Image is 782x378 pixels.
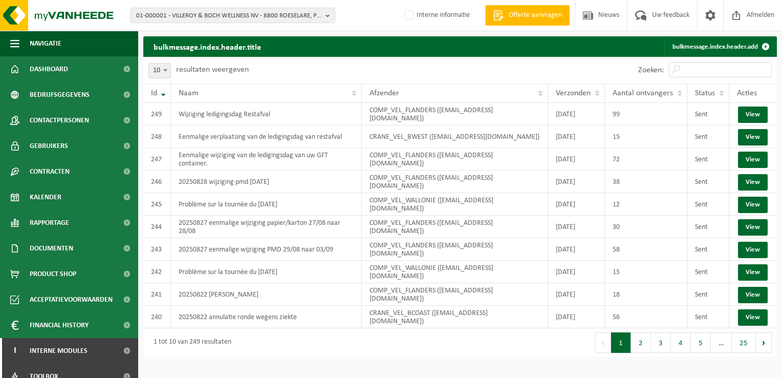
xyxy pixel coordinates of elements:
[548,148,605,171] td: [DATE]
[30,210,69,236] span: Rapportage
[605,238,687,261] td: 58
[548,283,605,306] td: [DATE]
[30,31,61,56] span: Navigatie
[687,283,729,306] td: Sent
[595,332,611,353] button: Previous
[30,82,90,108] span: Bedrijfsgegevens
[738,309,768,326] a: View
[687,125,729,148] td: Sent
[687,238,729,261] td: Sent
[738,197,768,213] a: View
[171,306,362,328] td: 20250822 annulatie ronde wegens ziekte
[556,89,591,97] span: Verzonden
[548,193,605,216] td: [DATE]
[605,148,687,171] td: 72
[738,129,768,145] a: View
[548,261,605,283] td: [DATE]
[605,283,687,306] td: 18
[10,338,19,364] span: I
[143,148,171,171] td: 247
[30,312,89,338] span: Financial History
[732,332,756,353] button: 25
[402,8,470,23] label: Interne informatie
[362,103,548,125] td: COMP_VEL_FLANDERS ([EMAIL_ADDRESS][DOMAIN_NAME])
[737,89,757,97] span: Acties
[548,125,605,148] td: [DATE]
[30,56,68,82] span: Dashboard
[738,264,768,281] a: View
[362,171,548,193] td: COMP_VEL_FLANDERS ([EMAIL_ADDRESS][DOMAIN_NAME])
[611,332,631,353] button: 1
[687,261,729,283] td: Sent
[605,306,687,328] td: 56
[143,306,171,328] td: 240
[738,287,768,303] a: View
[171,171,362,193] td: 20250828 wijziging pmd [DATE]
[171,103,362,125] td: Wijziging ledigingsdag Restafval
[687,306,729,328] td: Sent
[370,89,399,97] span: Afzender
[30,108,89,133] span: Contactpersonen
[171,238,362,261] td: 20250827 eenmalige wijziging PMD 29/08 naar 03/09
[143,103,171,125] td: 249
[605,125,687,148] td: 15
[143,193,171,216] td: 245
[30,261,76,287] span: Product Shop
[143,261,171,283] td: 242
[149,64,170,78] span: 10
[738,219,768,236] a: View
[664,36,776,57] a: bulkmessage.index.header.add
[738,152,768,168] a: View
[695,89,715,97] span: Status
[30,338,88,364] span: Interne modules
[687,193,729,216] td: Sent
[485,5,570,26] a: Offerte aanvragen
[687,148,729,171] td: Sent
[738,174,768,191] a: View
[171,125,362,148] td: Eenmalige verplaatsing van de ledigingsdag van restafval
[605,171,687,193] td: 38
[179,89,199,97] span: Naam
[30,184,61,210] span: Kalender
[756,332,772,353] button: Next
[631,332,651,353] button: 2
[362,193,548,216] td: COMP_VEL_WALLONIE ([EMAIL_ADDRESS][DOMAIN_NAME])
[136,8,321,24] span: 01-000001 - VILLEROY & BOCH WELLNESS NV - 8800 ROESELARE, POPULIERSTRAAT 1
[738,242,768,258] a: View
[506,10,564,20] span: Offerte aanvragen
[362,216,548,238] td: COMP_VEL_FLANDERS ([EMAIL_ADDRESS][DOMAIN_NAME])
[148,63,171,78] span: 10
[548,171,605,193] td: [DATE]
[131,8,335,23] button: 01-000001 - VILLEROY & BOCH WELLNESS NV - 8800 ROESELARE, POPULIERSTRAAT 1
[171,193,362,216] td: Problème sur la tournée du [DATE]
[605,216,687,238] td: 30
[362,125,548,148] td: CRANE_VEL_BWEST ([EMAIL_ADDRESS][DOMAIN_NAME])
[143,171,171,193] td: 246
[548,306,605,328] td: [DATE]
[176,66,249,74] label: resultaten weergeven
[143,283,171,306] td: 241
[691,332,711,353] button: 5
[30,133,68,159] span: Gebruikers
[613,89,673,97] span: Aantal ontvangers
[711,332,732,353] span: …
[651,332,671,353] button: 3
[362,148,548,171] td: COMP_VEL_FLANDERS ([EMAIL_ADDRESS][DOMAIN_NAME])
[548,238,605,261] td: [DATE]
[143,36,271,56] h2: bulkmessage.index.header.title
[30,236,73,261] span: Documenten
[362,261,548,283] td: COMP_VEL_WALLONIE ([EMAIL_ADDRESS][DOMAIN_NAME])
[638,66,664,74] label: Zoeken:
[143,216,171,238] td: 244
[687,216,729,238] td: Sent
[171,261,362,283] td: Problème sur la tournée du [DATE]
[151,89,157,97] span: Id
[605,261,687,283] td: 15
[171,148,362,171] td: Eenmalige wijziging van de ledigingsdag van uw GFT container.
[362,283,548,306] td: COMP_VEL_FLANDERS ([EMAIL_ADDRESS][DOMAIN_NAME])
[548,103,605,125] td: [DATE]
[143,125,171,148] td: 248
[148,333,231,352] div: 1 tot 10 van 249 resultaten
[687,103,729,125] td: Sent
[171,216,362,238] td: 20250827 eenmalige wijziging papier/karton 27/08 naar 28/08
